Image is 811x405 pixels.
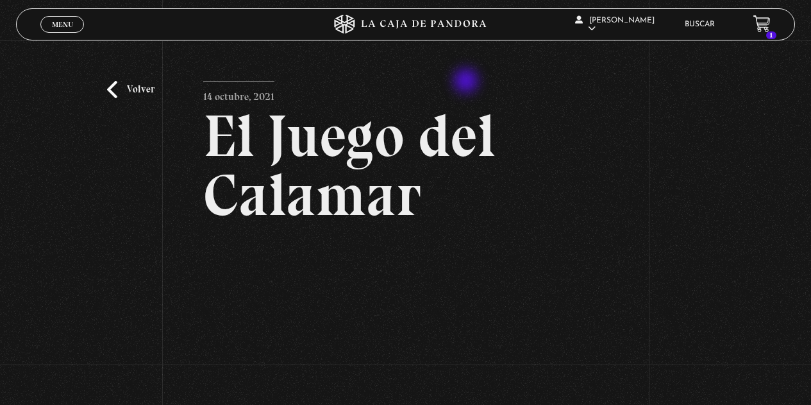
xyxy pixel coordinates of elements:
a: 1 [753,15,771,33]
p: 14 octubre, 2021 [203,81,274,107]
span: [PERSON_NAME] [575,17,655,33]
h2: El Juego del Calamar [203,107,608,225]
span: Menu [52,21,73,28]
span: 1 [766,31,776,39]
a: Volver [107,81,155,98]
a: Buscar [685,21,715,28]
span: Cerrar [47,31,78,40]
